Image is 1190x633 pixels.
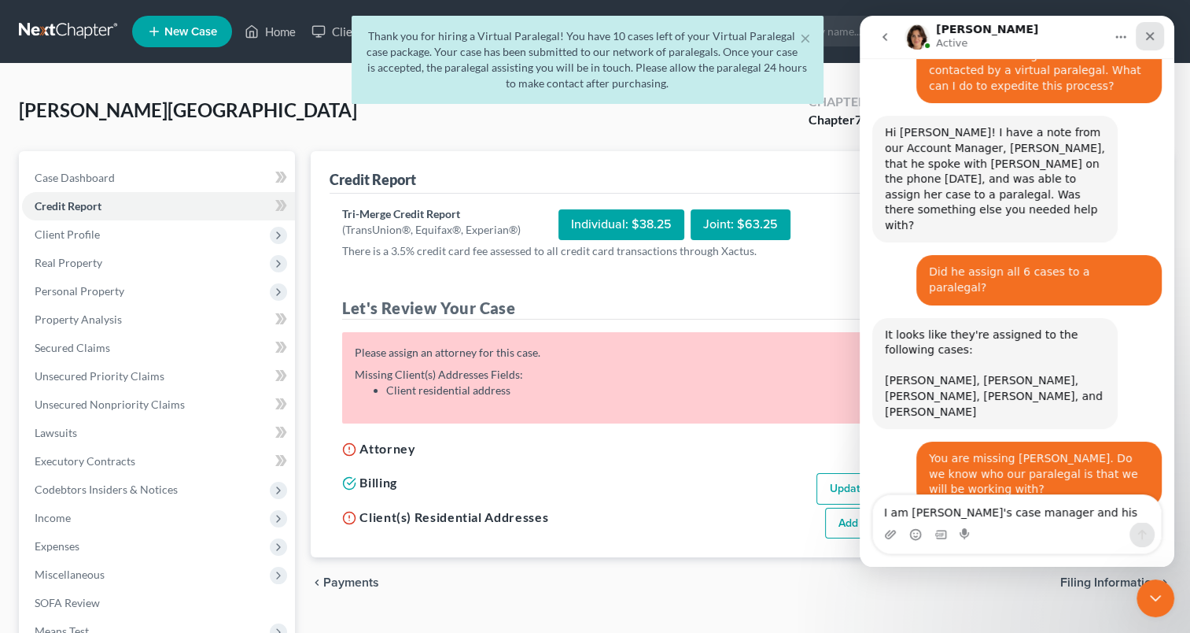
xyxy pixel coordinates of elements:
h5: Billing [342,473,396,492]
span: Case Dashboard [35,171,115,184]
span: Personal Property [35,284,124,298]
a: SOFA Review [22,589,295,617]
h4: Let's Review Your Case [342,297,971,320]
a: Unsecured Priority Claims [22,362,295,391]
span: Client Profile [35,228,100,241]
h5: Client(s) Residential Addresses [342,508,548,527]
span: 7 [855,112,862,127]
a: Property Analysis [22,305,295,334]
p: There is a 3.5% credit card fee assessed to all credit card transactions through Xactus. [342,243,971,259]
a: Add Client(s) Addresses [825,508,971,539]
span: Real Property [35,256,102,269]
iframe: Intercom live chat [1137,579,1174,617]
iframe: Intercom live chat [860,16,1174,567]
span: Income [35,511,71,524]
div: Chapter [809,111,866,129]
span: Unsecured Nonpriority Claims [35,398,185,411]
span: Lawsuits [35,426,77,439]
button: × [800,28,811,47]
span: Secured Claims [35,341,110,354]
div: Please assign an attorney for this case. [355,345,959,361]
span: Expenses [35,539,79,553]
div: Missing Client(s) Addresses Fields: [355,367,959,398]
span: Payments [323,576,379,589]
a: Unsecured Nonpriority Claims [22,391,295,419]
i: chevron_right [1159,576,1171,589]
span: Miscellaneous [35,568,105,581]
a: Secured Claims [22,334,295,362]
a: Case Dashboard [22,164,295,192]
li: Client residential address [386,383,959,398]
a: Update Billing Information [816,473,971,505]
button: Filing Information chevron_right [1060,576,1171,589]
button: chevron_left Payments [311,576,379,589]
span: Credit Report [35,199,101,213]
a: Credit Report [22,192,295,220]
i: chevron_left [311,576,323,589]
div: Thank you for hiring a Virtual Paralegal! You have 10 cases left of your Virtual Paralegal case p... [364,28,811,91]
span: Unsecured Priority Claims [35,369,164,383]
span: Attorney [359,441,415,456]
div: Individual: $38.25 [558,209,684,240]
span: Property Analysis [35,313,122,326]
span: Filing Information [1060,576,1159,589]
span: Codebtors Insiders & Notices [35,483,178,496]
span: Executory Contracts [35,454,135,468]
a: Lawsuits [22,419,295,447]
div: Credit Report [330,170,416,189]
span: SOFA Review [35,596,100,609]
div: (TransUnion®, Equifax®, Experian®) [342,222,521,238]
div: Tri-Merge Credit Report [342,206,521,222]
a: Executory Contracts [22,447,295,476]
div: Joint: $63.25 [691,209,790,240]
